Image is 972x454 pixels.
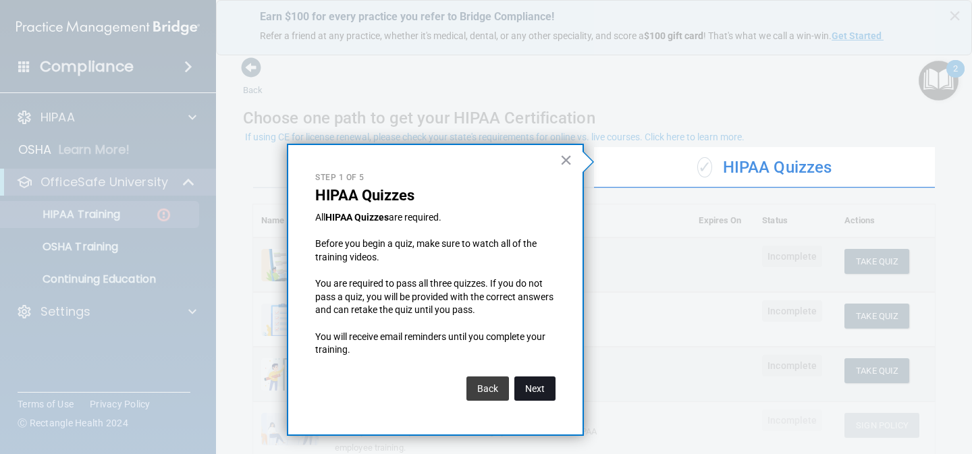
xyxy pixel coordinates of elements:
span: ✓ [697,157,712,177]
strong: HIPAA Quizzes [325,212,389,223]
p: Step 1 of 5 [315,172,556,183]
button: Close [560,149,572,171]
span: are required. [389,212,441,223]
p: You are required to pass all three quizzes. If you do not pass a quiz, you will be provided with ... [315,277,556,317]
p: HIPAA Quizzes [315,187,556,204]
p: You will receive email reminders until you complete your training. [315,331,556,357]
button: Back [466,376,509,401]
span: All [315,212,325,223]
p: Before you begin a quiz, make sure to watch all of the training videos. [315,237,556,264]
button: Next [514,376,556,401]
div: HIPAA Quizzes [594,148,935,188]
